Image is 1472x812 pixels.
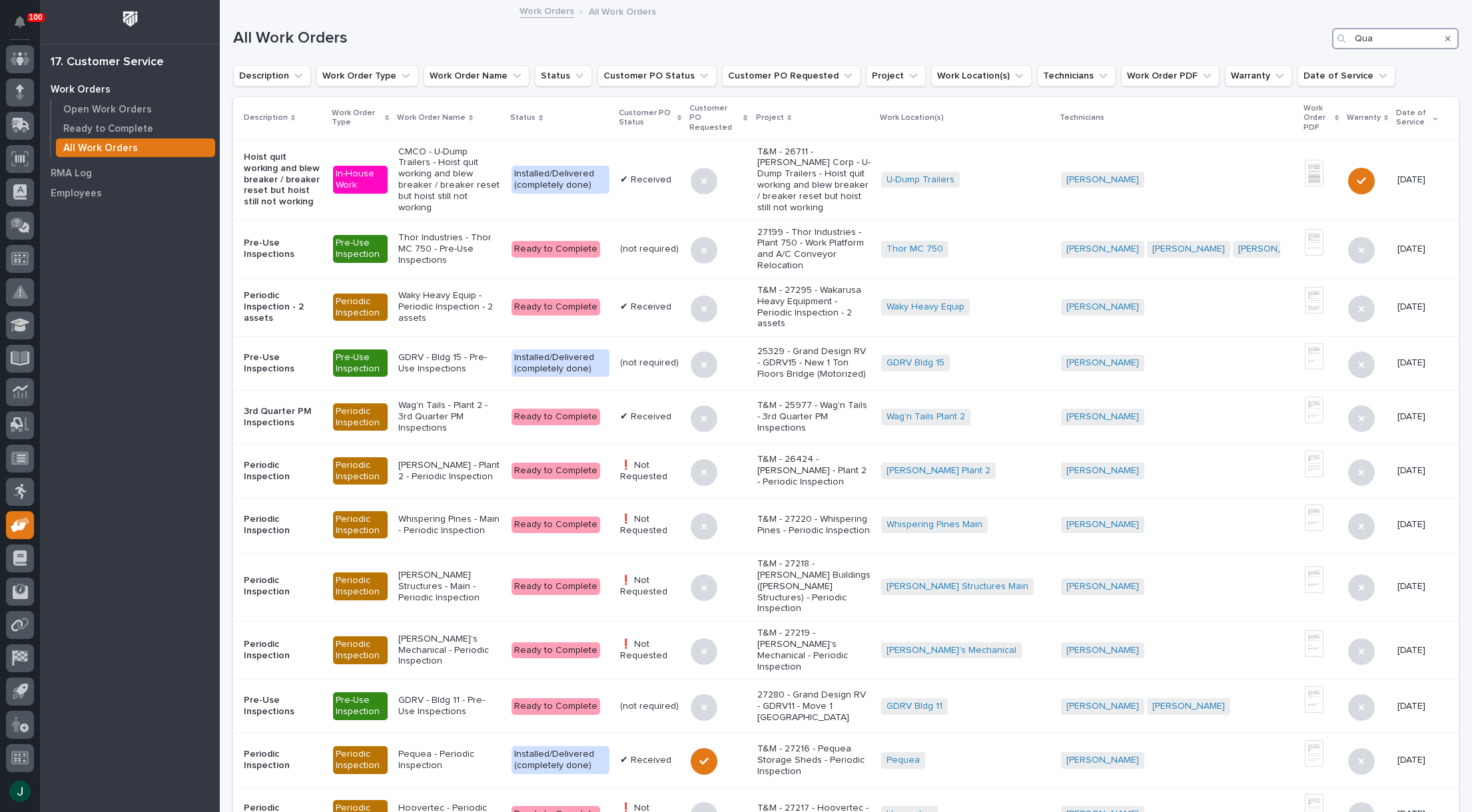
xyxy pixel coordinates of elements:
div: Periodic Inspection [333,636,388,664]
div: Installed/Delivered (completely done) [512,166,609,194]
div: Ready to Complete [512,516,600,533]
a: [PERSON_NAME] [1066,174,1139,186]
p: [DATE] [1397,581,1437,592]
a: [PERSON_NAME] [1152,244,1225,255]
button: users-avatar [6,777,34,805]
div: Ready to Complete [512,463,600,479]
p: ❗ Not Requested [620,460,680,483]
p: Project [756,110,784,125]
div: Periodic Inspection [333,746,388,774]
p: [DATE] [1397,755,1437,766]
tr: Periodic InspectionPeriodic InspectionPequea - Periodic InspectionInstalled/Delivered (completely... [233,733,1459,787]
button: Status [535,65,592,87]
p: [DATE] [1397,411,1437,423]
div: Periodic Inspection [333,457,388,485]
p: Work Location(s) [880,110,944,125]
p: T&M - 27295 - Wakarusa Heavy Equipment - Periodic Inspection - 2 assets [757,285,871,329]
a: Whispering Pines Main [887,519,982,530]
p: [DATE] [1397,174,1437,186]
p: [DATE] [1397,302,1437,313]
p: All Work Orders [63,142,138,154]
button: Work Order Name [424,65,530,87]
div: Notifications100 [17,16,34,37]
p: T&M - 27218 - [PERSON_NAME] Buildings ([PERSON_NAME] Structures) - Periodic Inspection [757,558,871,614]
p: RMA Log [51,168,92,180]
div: 17. Customer Service [51,55,164,70]
tr: Pre-Use InspectionsPre-Use InspectionGDRV - Bldg 15 - Pre-Use InspectionsInstalled/Delivered (com... [233,336,1459,390]
p: Thor Industries - Thor MC 750 - Pre-Use Inspections [398,232,501,266]
p: Work Order PDF [1303,101,1331,135]
p: Ready to Complete [63,123,153,135]
a: Employees [40,183,220,203]
p: 27199 - Thor Industries - Plant 750 - Work Platform and A/C Conveyor Relocation [757,227,871,272]
p: GDRV - Bldg 11 - Pre-Use Inspections [398,695,501,717]
a: [PERSON_NAME] [1066,755,1139,766]
p: (not required) [620,244,680,255]
tr: Pre-Use InspectionsPre-Use InspectionGDRV - Bldg 11 - Pre-Use InspectionsReady to Complete(not re... [233,680,1459,733]
p: Whispering Pines - Main - Periodic Inspection [398,514,501,536]
p: [DATE] [1397,465,1437,477]
button: Notifications [6,8,34,36]
button: Date of Service [1297,65,1395,87]
p: CMCO - U-Dump Trailers - Hoist quit working and blew breaker / breaker reset but hoist still not ... [398,146,501,214]
p: ✔ Received [620,755,680,766]
tr: Periodic InspectionPeriodic Inspection[PERSON_NAME] - Plant 2 - Periodic InspectionReady to Compl... [233,444,1459,498]
p: 25329 - Grand Design RV - GDRV15 - New 1 Ton Floors Bridge (Motorized) [757,346,871,379]
tr: 3rd Quarter PM InspectionsPeriodic InspectionWag'n Tails - Plant 2 - 3rd Quarter PM InspectionsRe... [233,390,1459,444]
p: T&M - 26424 - [PERSON_NAME] - Plant 2 - Periodic Inspection [757,454,871,487]
p: (not required) [620,701,680,712]
a: [PERSON_NAME] [1238,244,1311,255]
p: Wag'n Tails - Plant 2 - 3rd Quarter PM Inspections [398,400,501,433]
p: Pequea - Periodic Inspection [398,749,501,771]
p: Customer PO Requested [689,101,740,135]
a: [PERSON_NAME] [1066,411,1139,423]
div: Periodic Inspection [333,403,388,431]
p: ❗ Not Requested [620,514,680,536]
a: [PERSON_NAME] [1066,519,1139,530]
p: 100 [29,13,43,22]
p: 27280 - Grand Design RV - GDRV11 - Move 1 [GEOGRAPHIC_DATA] [757,690,871,723]
p: T&M - 27220 - Whispering Pines - Periodic Inspection [757,514,871,536]
p: Open Work Orders [63,104,152,116]
p: Work Orders [51,84,111,96]
div: Ready to Complete [512,698,600,715]
a: GDRV Bldg 11 [887,701,942,712]
p: ✔ Received [620,302,680,313]
p: ✔ Received [620,174,680,186]
div: Ready to Complete [512,642,600,659]
a: [PERSON_NAME] [1152,701,1225,712]
button: Customer PO Status [597,65,717,87]
div: Ready to Complete [512,578,600,595]
p: T&M - 26711 - [PERSON_NAME] Corp - U-Dump Trailers - Hoist quit working and blew breaker / breake... [757,146,871,214]
p: Periodic Inspection [244,749,322,771]
button: Technicians [1037,65,1116,87]
a: RMA Log [40,163,220,183]
a: [PERSON_NAME] [1066,645,1139,656]
p: Status [510,110,536,125]
a: All Work Orders [51,138,220,157]
p: Periodic Inspection [244,639,322,662]
p: Periodic Inspection [244,575,322,598]
p: Customer PO Status [619,106,674,130]
p: Employees [51,188,102,200]
button: Project [866,65,926,87]
tr: Pre-Use InspectionsPre-Use InspectionThor Industries - Thor MC 750 - Pre-Use InspectionsReady to ... [233,220,1459,278]
a: [PERSON_NAME] [1066,701,1139,712]
p: Pre-Use Inspections [244,695,322,717]
tr: Hoist quit working and blew breaker / breaker reset but hoist still not workingIn-House WorkCMCO ... [233,139,1459,220]
a: Pequea [887,755,920,766]
p: Description [244,110,288,125]
a: Open Work Orders [51,100,220,118]
p: [DATE] [1397,244,1437,255]
input: Search [1332,28,1459,49]
a: Wag'n Tails Plant 2 [887,411,965,423]
p: T&M - 27219 - [PERSON_NAME]'s Mechanical - Periodic Inspection [757,628,871,672]
p: Waky Heavy Equip - Periodic Inspection - 2 assets [398,290,501,323]
p: ❗ Not Requested [620,575,680,598]
p: [DATE] [1397,357,1437,369]
a: [PERSON_NAME] [1066,465,1139,477]
div: Pre-Use Inspection [333,235,388,263]
p: Periodic Inspection [244,460,322,483]
p: T&M - 27216 - Pequea Storage Sheds - Periodic Inspection [757,743,871,777]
